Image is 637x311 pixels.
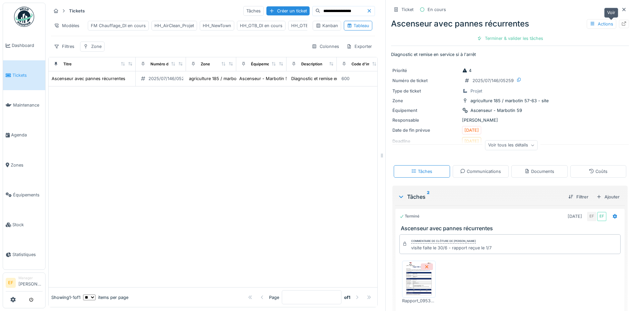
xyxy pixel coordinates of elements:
[401,6,413,13] div: Ticket
[3,30,45,60] a: Dashboard
[597,212,607,221] div: EF
[243,6,264,16] div: Tâches
[291,75,376,82] div: Diagnostic et remise en service si à l'arrêt
[52,75,125,82] div: Ascenseur avec pannes récurrentes
[398,193,563,201] div: Tâches
[13,192,43,198] span: Équipements
[392,117,459,123] div: Responsable
[12,42,43,49] span: Dashboard
[203,22,231,29] div: HH_NewTown
[3,90,45,120] a: Maintenance
[474,34,546,43] div: Terminer & valider les tâches
[470,98,549,104] div: agriculture 185 / marbotin 57-63 - site
[587,19,616,29] div: Actions
[470,107,522,114] div: Ascenseur - Marbotin 59
[392,127,459,133] div: Date de fin prévue
[14,7,34,27] img: Badge_color-CXgf-gQk.svg
[464,127,479,133] div: [DATE]
[18,275,43,281] div: Manager
[11,132,43,138] span: Agenda
[524,168,554,175] div: Documents
[392,98,459,104] div: Zone
[266,6,310,15] div: Créer un ticket
[11,162,43,168] span: Zones
[392,67,459,74] div: Priorité
[392,107,459,114] div: Équipement
[154,22,194,29] div: HH_AirClean_Projet
[485,140,538,150] div: Voir tous les détails
[341,75,349,82] div: 600
[352,61,385,67] div: Code d'imputation
[462,67,471,74] div: 4
[587,212,596,221] div: EF
[411,168,432,175] div: Tâches
[291,22,341,29] div: HH_OTB_Projet en cours
[83,294,128,301] div: items per page
[13,102,43,108] span: Maintenance
[404,262,434,296] img: wi2205yxtuveonr7xes4ijv8cxrz
[343,42,375,51] div: Exporter
[391,51,629,58] p: Diagnostic et remise en service si à l'arrêt
[301,61,322,67] div: Description
[344,294,351,301] strong: of 1
[3,210,45,240] a: Stock
[240,22,282,29] div: HH_OTB_DI en cours
[392,117,628,123] div: [PERSON_NAME]
[460,168,501,175] div: Communications
[18,275,43,290] li: [PERSON_NAME]
[239,75,291,82] div: Ascenseur - Marbotin 59
[66,8,87,14] strong: Tickets
[6,278,16,288] li: EF
[51,21,82,30] div: Modèles
[604,8,618,17] div: Voir
[12,72,43,78] span: Tickets
[201,61,210,67] div: Zone
[347,22,369,29] div: Tableau
[392,88,459,94] div: Type de ticket
[3,240,45,269] a: Statistiques
[392,77,459,84] div: Numéro de ticket
[401,225,622,232] h3: Ascenseur avec pannes récurrentes
[91,43,102,50] div: Zone
[391,18,629,30] div: Ascenseur avec pannes récurrentes
[189,75,267,82] div: agriculture 185 / marbotin 57-63 - site
[427,193,430,201] sup: 2
[12,222,43,228] span: Stock
[309,42,342,51] div: Colonnes
[399,213,420,219] div: Terminé
[3,150,45,180] a: Zones
[568,213,582,220] div: [DATE]
[148,75,190,82] div: 2025/07/146/05259
[566,192,591,201] div: Filtrer
[594,192,622,201] div: Ajouter
[251,61,273,67] div: Équipement
[63,61,72,67] div: Titre
[3,180,45,210] a: Équipements
[316,22,338,29] div: Kanban
[411,239,476,244] div: Commentaire de clôture de [PERSON_NAME]
[51,42,77,51] div: Filtres
[3,120,45,150] a: Agenda
[472,77,514,84] div: 2025/07/146/05259
[470,88,482,94] div: Projet
[428,6,446,13] div: En cours
[269,294,279,301] div: Page
[51,294,80,301] div: Showing 1 - 1 of 1
[402,298,436,304] div: Rapport_09539.pdf
[12,251,43,258] span: Statistiques
[6,275,43,292] a: EF Manager[PERSON_NAME]
[411,245,492,251] div: visite faite le 30/6 - rapport reçue le 1/7
[91,22,146,29] div: FM Chauffage_DI en cours
[589,168,608,175] div: Coûts
[150,61,182,67] div: Numéro de ticket
[3,60,45,90] a: Tickets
